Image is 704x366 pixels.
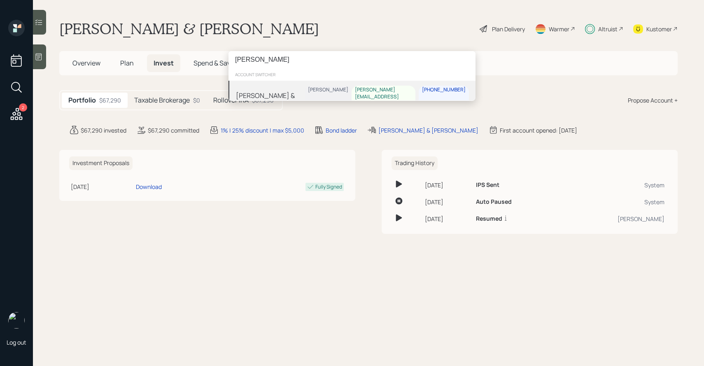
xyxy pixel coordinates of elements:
div: [PHONE_NUMBER] [422,86,466,93]
div: [PERSON_NAME][EMAIL_ADDRESS][PERSON_NAME][DOMAIN_NAME] [355,86,412,114]
div: account switcher [228,68,476,81]
div: [PERSON_NAME] & [PERSON_NAME] [236,91,305,110]
input: Type a command or search… [228,51,476,68]
div: [PERSON_NAME] [308,86,348,93]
